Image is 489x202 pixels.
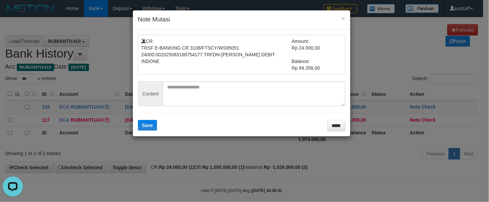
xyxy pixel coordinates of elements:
[138,81,163,106] span: Content
[138,15,345,24] h4: Note Mutasi
[292,38,342,71] td: Amount: Rp 24.000,00 Balance: Rp 84.358,00
[138,120,157,131] button: Save
[142,123,153,128] span: Save
[141,38,292,71] td: CR TRSF E-BANKING CR 3108/FTSCY/WS95051 24000.002025083168754177 TRFDN-[PERSON_NAME] DEBIT INDONE
[341,15,345,22] button: ×
[3,3,23,23] button: Open LiveChat chat widget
